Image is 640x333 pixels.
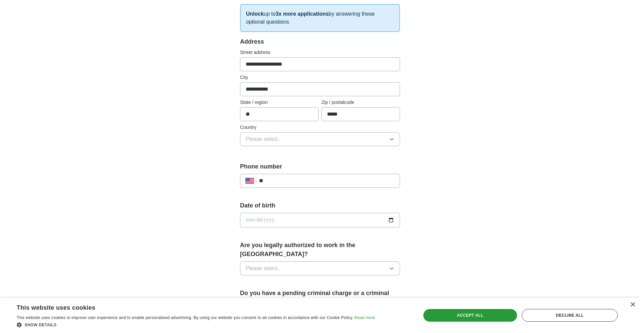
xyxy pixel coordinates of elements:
[240,99,319,106] label: State / region
[240,241,400,259] label: Are you legally authorized to work in the [GEOGRAPHIC_DATA]?
[246,264,282,272] span: Please select...
[240,74,400,81] label: City
[17,315,353,320] span: This website uses cookies to improve user experience and to enable personalised advertising. By u...
[321,99,400,106] label: Zip / postalcode
[240,201,400,210] label: Date of birth
[246,135,282,143] span: Please select...
[240,49,400,56] label: Street address
[246,11,264,17] strong: Unlock
[240,124,400,131] label: Country
[354,315,375,320] a: Read more, opens a new window
[240,289,400,307] label: Do you have a pending criminal charge or a criminal conviction in any jurisdiction?
[240,261,400,275] button: Please select...
[276,11,329,17] strong: 3x more applications
[423,309,517,322] div: Accept all
[240,132,400,146] button: Please select...
[522,309,618,322] div: Decline all
[630,302,635,307] div: Close
[17,302,358,312] div: This website uses cookies
[25,323,57,327] span: Show details
[240,4,400,32] p: up to by answering these optional questions
[240,162,400,171] label: Phone number
[17,321,375,328] div: Show details
[240,37,400,46] div: Address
